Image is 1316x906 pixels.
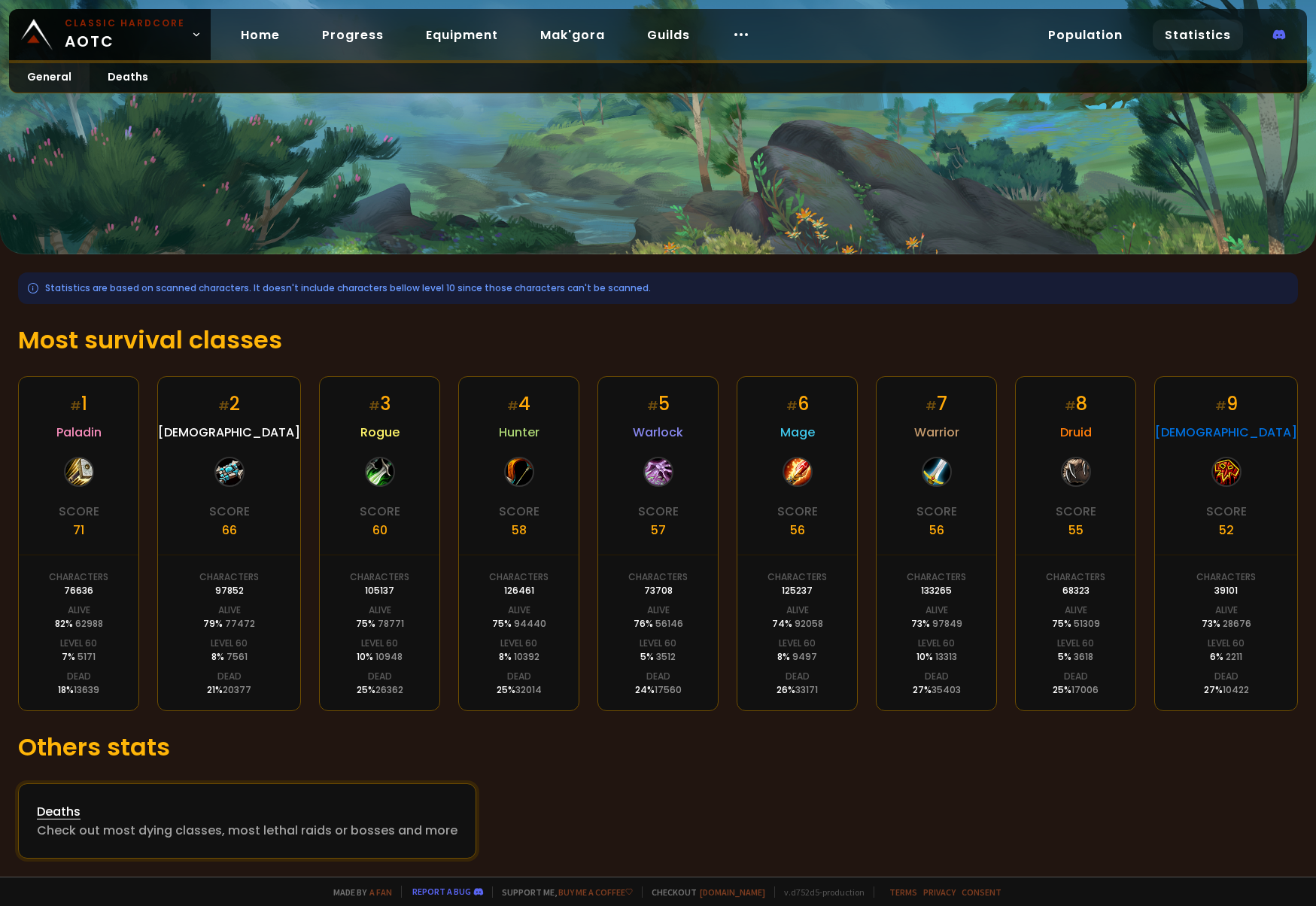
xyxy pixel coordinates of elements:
div: Level 60 [60,637,97,650]
div: 5 [647,391,670,417]
small: # [369,397,380,415]
div: Characters [489,570,549,584]
div: Level 60 [779,637,816,650]
a: Privacy [923,886,956,898]
div: 73 % [911,617,962,631]
div: 3 [369,391,391,417]
div: 73 % [1202,617,1251,631]
span: AOTC [65,17,185,53]
a: Statistics [1153,20,1243,50]
span: Support me, [492,886,633,898]
div: 74 % [772,617,823,631]
a: Report a bug [412,886,471,897]
h1: Most survival classes [18,322,1298,358]
div: Alive [1065,603,1087,617]
div: Characters [199,570,259,584]
div: 2 [218,391,240,417]
div: 8 [1065,391,1087,417]
div: 8 % [499,650,539,664]
div: 25 % [497,683,542,697]
div: 57 [651,521,666,540]
div: 6 [786,391,809,417]
div: 125237 [782,584,813,597]
div: 52 [1219,521,1234,540]
span: 77472 [225,617,255,630]
div: 56 [790,521,805,540]
a: Home [229,20,292,50]
span: Checkout [642,886,765,898]
span: 32014 [515,683,542,696]
div: Dead [646,670,670,683]
small: # [647,397,658,415]
span: 33171 [795,683,818,696]
span: 10948 [375,650,403,663]
small: # [70,397,81,415]
div: 8 % [777,650,817,664]
div: Alive [647,603,670,617]
div: 82 % [55,617,103,631]
span: 13313 [935,650,957,663]
div: 10 % [357,650,403,664]
a: Mak'gora [528,20,617,50]
div: 60 [372,521,388,540]
div: Check out most dying classes, most lethal raids or bosses and more [37,821,457,840]
div: 76 % [634,617,683,631]
div: 5 % [1058,650,1093,664]
div: Dead [925,670,949,683]
div: Score [638,502,679,521]
div: Score [777,502,818,521]
span: Warlock [633,423,683,442]
span: Druid [1060,423,1092,442]
div: 25 % [1053,683,1099,697]
div: 5 % [640,650,676,664]
span: 5171 [78,650,96,663]
div: Deaths [37,802,457,821]
div: Dead [217,670,242,683]
span: 35403 [932,683,961,696]
small: # [218,397,229,415]
span: 62988 [75,617,103,630]
span: Mage [780,423,815,442]
span: 3618 [1074,650,1093,663]
span: 7561 [226,650,248,663]
span: 2211 [1226,650,1242,663]
div: 75 % [1052,617,1100,631]
small: # [786,397,798,415]
span: Rogue [360,423,400,442]
div: 39101 [1214,584,1238,597]
span: 3512 [656,650,676,663]
span: 10422 [1223,683,1249,696]
div: 9 [1215,391,1238,417]
div: 55 [1068,521,1083,540]
div: Characters [1046,570,1105,584]
a: Terms [889,886,917,898]
div: Score [59,502,99,521]
a: DeathsCheck out most dying classes, most lethal raids or bosses and more [18,783,476,859]
div: Characters [350,570,409,584]
div: Dead [507,670,531,683]
div: Characters [767,570,827,584]
span: 10392 [514,650,539,663]
div: 66 [222,521,237,540]
span: 13639 [74,683,99,696]
div: 68323 [1062,584,1090,597]
span: 17006 [1071,683,1099,696]
div: 26 % [777,683,818,697]
h1: Others stats [18,729,1298,765]
div: Alive [68,603,90,617]
div: Level 60 [918,637,955,650]
div: Characters [907,570,966,584]
a: Guilds [635,20,702,50]
a: Equipment [414,20,510,50]
div: Score [1206,502,1247,521]
div: 27 % [1204,683,1249,697]
span: Paladin [56,423,102,442]
div: Statistics are based on scanned characters. It doesn't include characters bellow level 10 since t... [18,272,1298,304]
div: Level 60 [361,637,398,650]
div: Alive [218,603,241,617]
div: Score [499,502,539,521]
a: Classic HardcoreAOTC [9,9,211,60]
div: 7 % [62,650,96,664]
div: 18 % [58,683,99,697]
small: # [507,397,518,415]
